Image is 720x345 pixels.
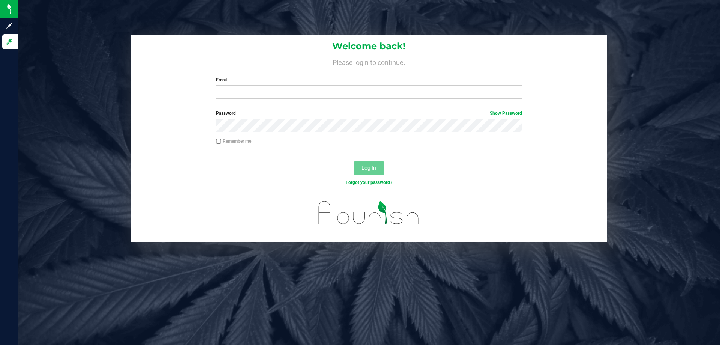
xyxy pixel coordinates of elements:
[216,138,251,145] label: Remember me
[216,77,522,83] label: Email
[216,139,221,144] input: Remember me
[216,111,236,116] span: Password
[490,111,522,116] a: Show Password
[354,161,384,175] button: Log In
[361,165,376,171] span: Log In
[6,38,13,45] inline-svg: Log in
[309,194,428,232] img: flourish_logo.svg
[131,41,607,51] h1: Welcome back!
[6,22,13,29] inline-svg: Sign up
[346,180,392,185] a: Forgot your password?
[131,57,607,66] h4: Please login to continue.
